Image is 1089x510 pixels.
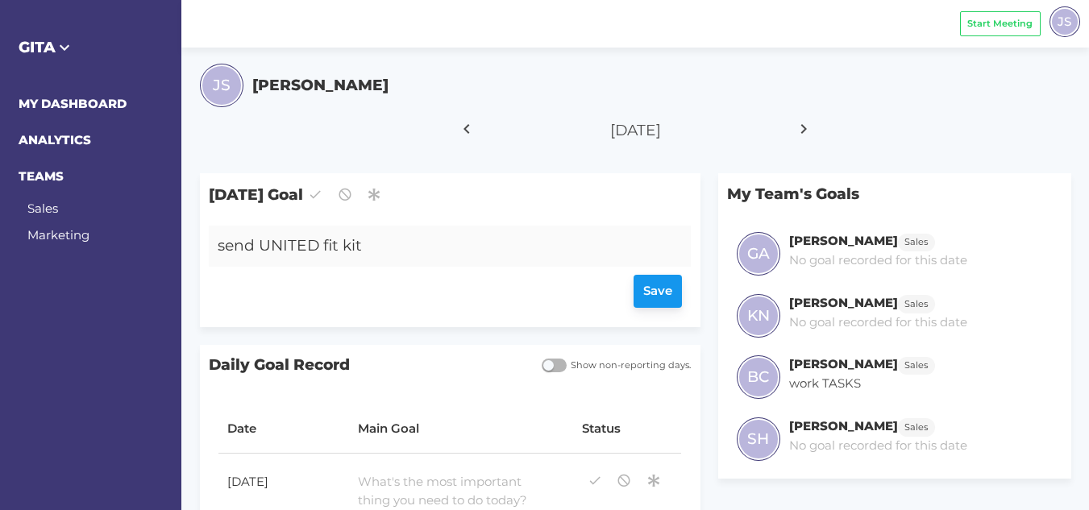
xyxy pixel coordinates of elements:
p: My Team's Goals [718,173,1070,214]
div: Date [227,420,340,438]
a: MY DASHBOARD [19,96,127,111]
a: Sales [898,418,935,433]
h6: [PERSON_NAME] [789,418,898,433]
p: work TASKS [789,375,935,393]
h6: TEAMS [19,168,164,186]
h5: [PERSON_NAME] [252,74,389,97]
span: GA [747,243,770,265]
a: Sales [898,356,935,371]
p: No goal recorded for this date [789,313,967,332]
span: Daily Goal Record [200,345,533,386]
span: [DATE] [610,121,661,139]
div: send UNITED fit kit [209,226,651,267]
span: SH [747,428,769,450]
h6: [PERSON_NAME] [789,295,898,310]
button: Start Meeting [960,11,1041,36]
span: Sales [904,235,928,249]
div: JS [1050,6,1080,37]
h6: [PERSON_NAME] [789,356,898,371]
button: Save [634,275,683,308]
span: Sales [904,359,928,372]
span: Save [643,282,672,301]
p: No goal recorded for this date [789,251,967,270]
span: KN [747,305,770,327]
span: [DATE] Goal [200,173,700,216]
h5: GITA [19,36,164,59]
div: Status [582,420,672,438]
span: Start Meeting [967,17,1033,31]
a: Sales [898,295,935,310]
div: Main Goal [358,420,564,438]
a: ANALYTICS [19,132,91,147]
span: Show non-reporting days. [567,359,692,372]
span: JS [213,74,231,97]
span: Sales [904,297,928,311]
span: Sales [904,421,928,434]
span: JS [1058,12,1071,31]
h6: [PERSON_NAME] [789,233,898,248]
a: Sales [898,233,935,248]
span: BC [747,366,769,388]
p: No goal recorded for this date [789,437,967,455]
a: Marketing [27,227,89,243]
a: Sales [27,201,58,216]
